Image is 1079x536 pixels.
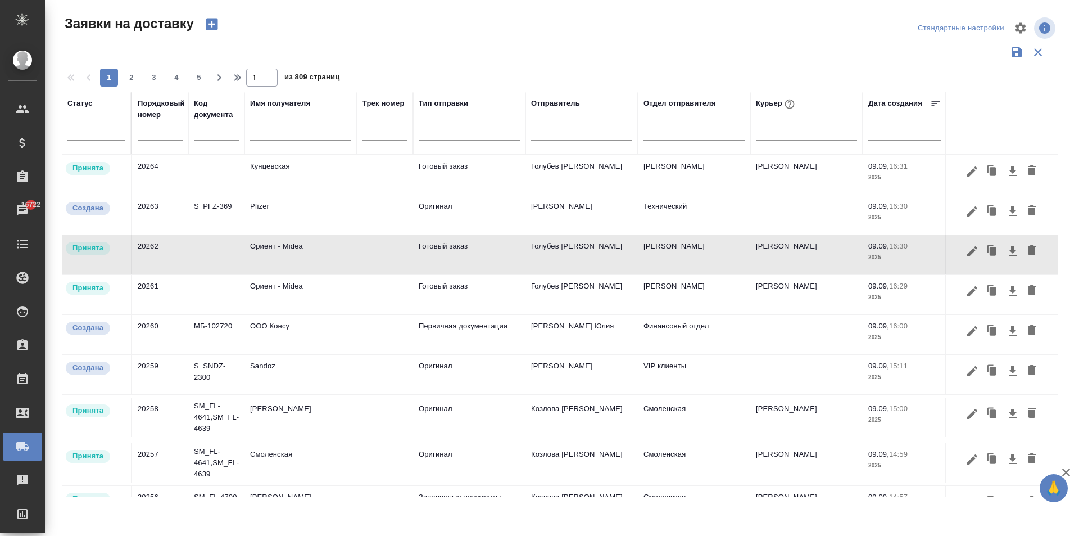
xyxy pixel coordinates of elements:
[188,440,244,485] td: SM_FL-4641,SM_FL-4639
[15,199,47,210] span: 16722
[750,155,863,195] td: [PERSON_NAME]
[132,486,188,525] td: 20256
[413,398,525,437] td: Оригинал
[963,241,982,262] button: Редактировать
[525,443,638,483] td: Козлова [PERSON_NAME]
[982,403,1003,425] button: Клонировать
[782,97,797,111] button: При выборе курьера статус заявки автоматически поменяется на «Принята»
[72,362,103,373] p: Создана
[362,98,405,109] div: Трек номер
[915,20,1007,37] div: split button
[1022,449,1041,470] button: Удалить
[65,321,125,336] div: Новая заявка, еще не передана в работу
[167,69,185,87] button: 4
[132,275,188,314] td: 20261
[1022,281,1041,302] button: Удалить
[868,212,941,223] p: 2025
[1022,241,1041,262] button: Удалить
[3,196,42,224] a: 16722
[638,398,750,437] td: Смоленская
[963,161,982,182] button: Редактировать
[244,195,357,235] td: Pfizer
[525,486,638,525] td: Козлова [PERSON_NAME]
[198,15,225,34] button: Создать
[65,161,125,176] div: Курьер назначен
[413,315,525,354] td: Первичная документация
[413,443,525,483] td: Оригинал
[868,450,889,458] p: 09.09,
[72,451,103,462] p: Принята
[889,282,908,290] p: 16:29
[413,486,525,525] td: Заверенные документы
[1003,492,1022,513] button: Скачать
[868,415,941,426] p: 2025
[190,69,208,87] button: 5
[244,235,357,274] td: Ориент - Midea
[889,493,908,501] p: 14:57
[531,98,580,109] div: Отправитель
[638,315,750,354] td: Финансовый отдел
[868,252,941,263] p: 2025
[244,275,357,314] td: Ориент - Midea
[65,403,125,418] div: Курьер назначен
[62,15,194,33] span: Заявки на доставку
[284,70,339,87] span: из 809 страниц
[982,281,1003,302] button: Клонировать
[67,98,93,109] div: Статус
[1007,15,1034,42] span: Настроить таблицу
[889,362,908,370] p: 15:11
[65,492,125,507] div: Курьер назначен
[638,235,750,274] td: [PERSON_NAME]
[244,315,357,354] td: ООО Консу
[750,398,863,437] td: [PERSON_NAME]
[1003,281,1022,302] button: Скачать
[889,202,908,210] p: 16:30
[638,155,750,195] td: [PERSON_NAME]
[65,201,125,216] div: Новая заявка, еще не передана в работу
[982,201,1003,222] button: Клонировать
[525,195,638,235] td: [PERSON_NAME]
[1034,17,1058,39] span: Посмотреть информацию
[638,355,750,394] td: VIP клиенты
[868,282,889,290] p: 09.09,
[638,443,750,483] td: Смоленская
[72,322,103,334] p: Создана
[132,155,188,195] td: 20264
[889,450,908,458] p: 14:59
[868,242,889,250] p: 09.09,
[65,361,125,376] div: Новая заявка, еще не передана в работу
[413,235,525,274] td: Готовый заказ
[1003,449,1022,470] button: Скачать
[244,443,357,483] td: Смоленская
[72,405,103,416] p: Принята
[145,69,163,87] button: 3
[123,72,140,83] span: 2
[1022,321,1041,342] button: Удалить
[145,72,163,83] span: 3
[1044,476,1063,500] span: 🙏
[188,195,244,235] td: S_PFZ-369
[132,443,188,483] td: 20257
[868,98,922,109] div: Дата создания
[868,322,889,330] p: 09.09,
[982,492,1003,513] button: Клонировать
[982,361,1003,382] button: Клонировать
[65,281,125,296] div: Курьер назначен
[244,398,357,437] td: [PERSON_NAME]
[1040,474,1068,502] button: 🙏
[132,315,188,354] td: 20260
[167,72,185,83] span: 4
[889,242,908,250] p: 16:30
[1022,403,1041,425] button: Удалить
[963,361,982,382] button: Редактировать
[72,163,103,174] p: Принята
[1022,161,1041,182] button: Удалить
[525,398,638,437] td: Козлова [PERSON_NAME]
[65,241,125,256] div: Курьер назначен
[750,486,863,525] td: [PERSON_NAME]
[750,275,863,314] td: [PERSON_NAME]
[413,195,525,235] td: Оригинал
[1003,201,1022,222] button: Скачать
[413,155,525,195] td: Готовый заказ
[138,98,185,120] div: Порядковый номер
